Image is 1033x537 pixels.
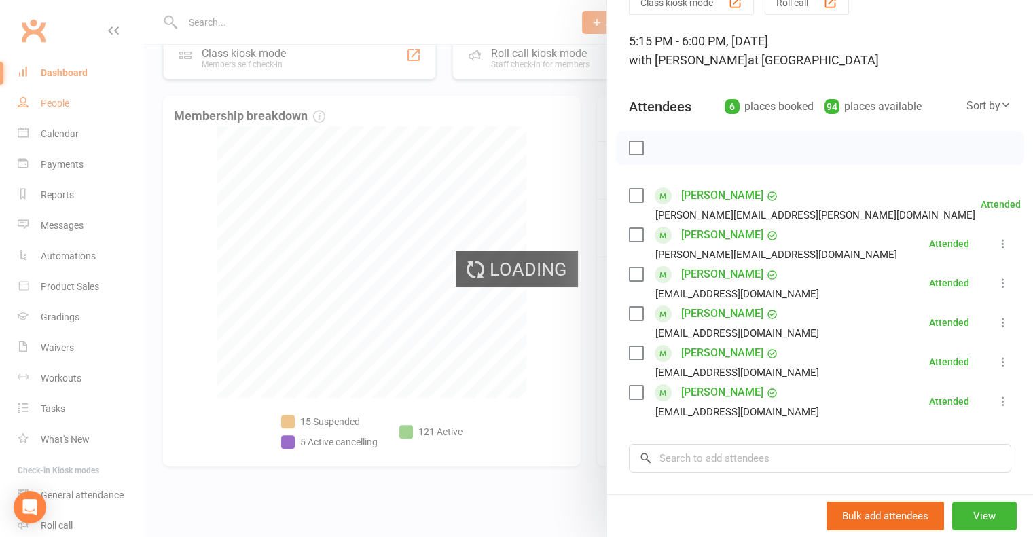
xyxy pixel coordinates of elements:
[824,97,922,116] div: places available
[929,357,969,367] div: Attended
[929,278,969,288] div: Attended
[655,206,975,224] div: [PERSON_NAME][EMAIL_ADDRESS][PERSON_NAME][DOMAIN_NAME]
[629,444,1011,473] input: Search to add attendees
[655,325,819,342] div: [EMAIL_ADDRESS][DOMAIN_NAME]
[725,97,814,116] div: places booked
[629,32,1011,70] div: 5:15 PM - 6:00 PM, [DATE]
[681,303,763,325] a: [PERSON_NAME]
[681,263,763,285] a: [PERSON_NAME]
[725,99,740,114] div: 6
[748,53,879,67] span: at [GEOGRAPHIC_DATA]
[681,342,763,364] a: [PERSON_NAME]
[827,502,944,530] button: Bulk add attendees
[824,99,839,114] div: 94
[981,200,1021,209] div: Attended
[681,185,763,206] a: [PERSON_NAME]
[14,491,46,523] div: Open Intercom Messenger
[655,364,819,382] div: [EMAIL_ADDRESS][DOMAIN_NAME]
[952,502,1017,530] button: View
[929,318,969,327] div: Attended
[681,382,763,403] a: [PERSON_NAME]
[629,53,748,67] span: with [PERSON_NAME]
[966,97,1011,115] div: Sort by
[655,246,897,263] div: [PERSON_NAME][EMAIL_ADDRESS][DOMAIN_NAME]
[655,285,819,303] div: [EMAIL_ADDRESS][DOMAIN_NAME]
[929,396,969,406] div: Attended
[655,403,819,421] div: [EMAIL_ADDRESS][DOMAIN_NAME]
[929,239,969,248] div: Attended
[629,97,691,116] div: Attendees
[681,224,763,246] a: [PERSON_NAME]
